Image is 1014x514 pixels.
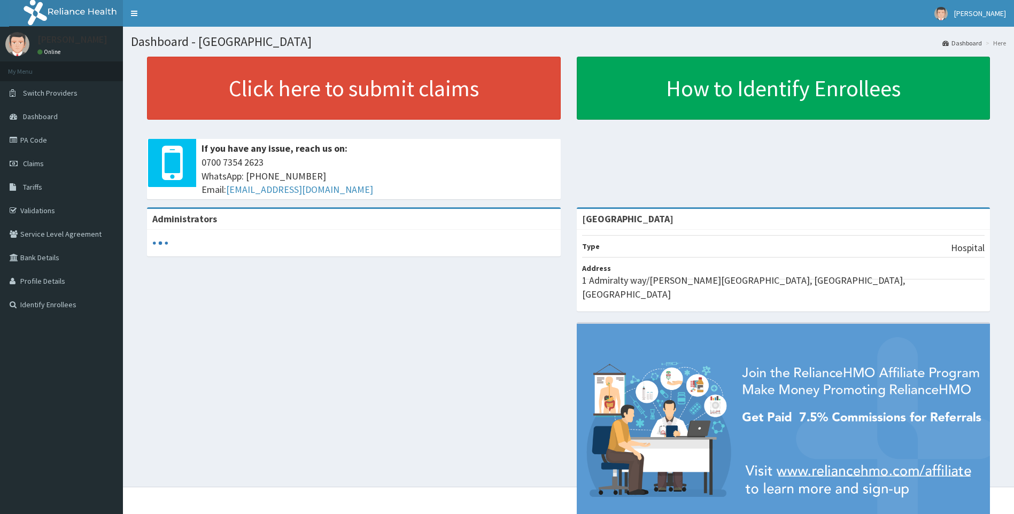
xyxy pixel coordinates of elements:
[37,35,107,44] p: [PERSON_NAME]
[131,35,1006,49] h1: Dashboard - [GEOGRAPHIC_DATA]
[37,48,63,56] a: Online
[152,235,168,251] svg: audio-loading
[577,57,990,120] a: How to Identify Enrollees
[942,38,982,48] a: Dashboard
[5,32,29,56] img: User Image
[202,155,555,197] span: 0700 7354 2623 WhatsApp: [PHONE_NUMBER] Email:
[23,182,42,192] span: Tariffs
[582,213,674,225] strong: [GEOGRAPHIC_DATA]
[152,213,217,225] b: Administrators
[23,159,44,168] span: Claims
[202,142,347,154] b: If you have any issue, reach us on:
[582,274,985,301] p: 1 Admiralty way/[PERSON_NAME][GEOGRAPHIC_DATA], [GEOGRAPHIC_DATA], [GEOGRAPHIC_DATA]
[934,7,948,20] img: User Image
[23,112,58,121] span: Dashboard
[147,57,561,120] a: Click here to submit claims
[954,9,1006,18] span: [PERSON_NAME]
[582,242,600,251] b: Type
[226,183,373,196] a: [EMAIL_ADDRESS][DOMAIN_NAME]
[582,263,611,273] b: Address
[23,88,78,98] span: Switch Providers
[951,241,985,255] p: Hospital
[983,38,1006,48] li: Here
